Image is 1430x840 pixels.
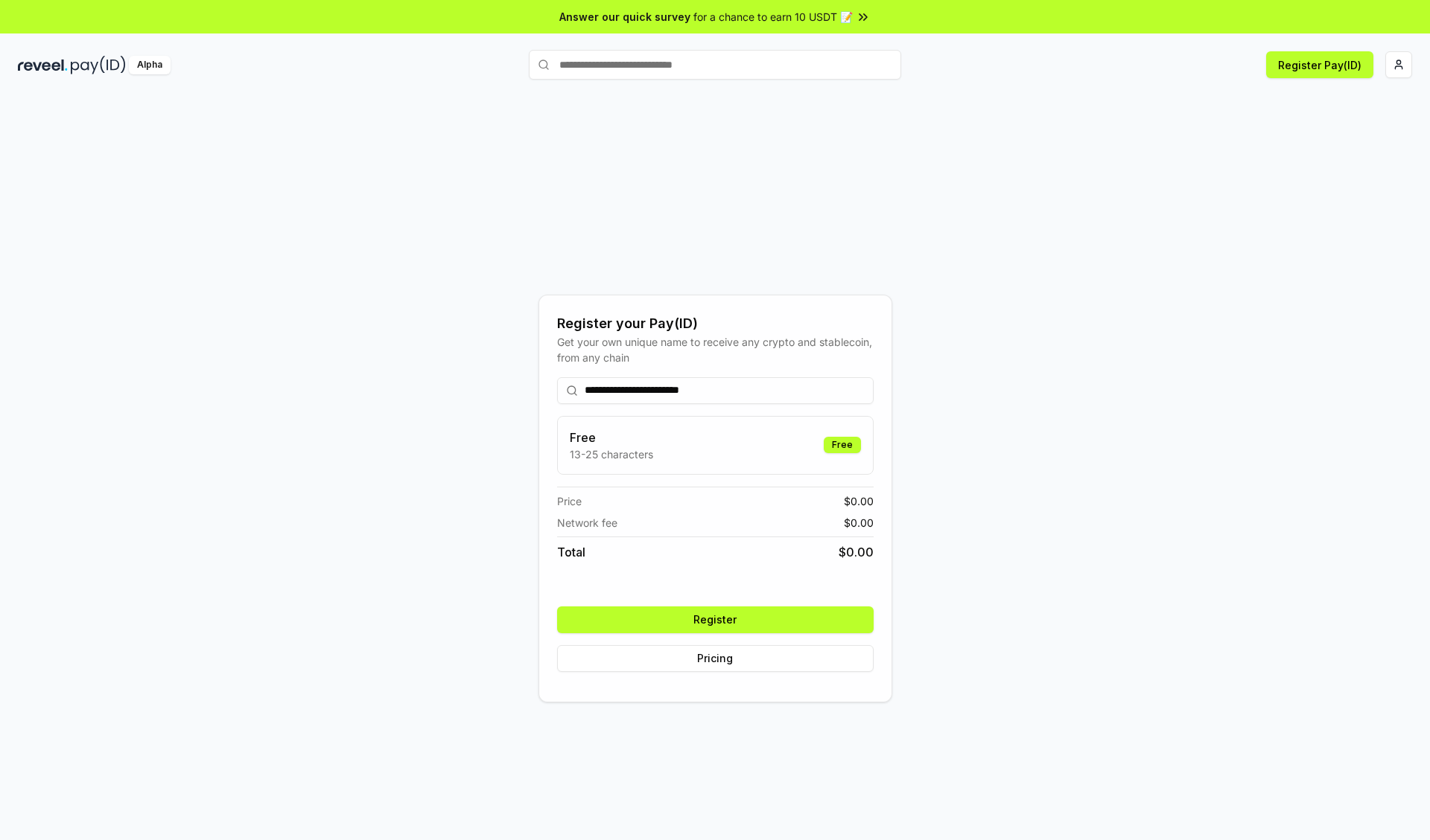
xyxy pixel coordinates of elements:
[844,493,874,509] span: $ 0.00
[18,56,68,74] img: reveel_dark
[693,9,853,25] span: for a chance to earn 10 USDT 📝
[559,9,690,25] span: Answer our quick survey
[557,313,874,334] div: Register your Pay(ID)
[71,56,126,74] img: pay_id
[557,334,874,365] div: Get your own unique name to receive any crypto and stablecoin, from any chain
[557,645,874,672] button: Pricing
[824,437,861,453] div: Free
[570,429,653,446] h3: Free
[557,493,582,509] span: Price
[839,543,874,561] span: $ 0.00
[1266,51,1373,78] button: Register Pay(ID)
[557,606,874,633] button: Register
[844,515,874,530] span: $ 0.00
[570,446,653,462] p: 13-25 characters
[557,515,617,530] span: Network fee
[129,56,171,74] div: Alpha
[557,543,585,561] span: Total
